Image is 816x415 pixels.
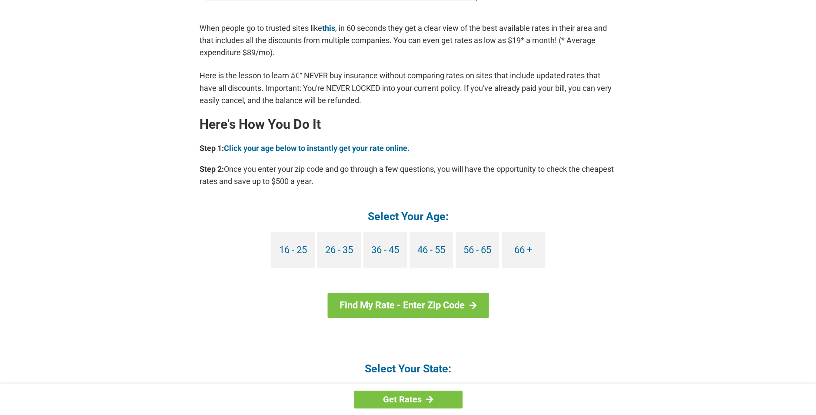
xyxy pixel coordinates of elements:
a: Get Rates [354,391,463,408]
b: Step 1: [200,144,224,153]
a: 16 - 25 [271,232,315,268]
p: Here is the lesson to learn â€“ NEVER buy insurance without comparing rates on sites that include... [200,70,617,106]
h4: Select Your State: [200,361,617,376]
a: 56 - 65 [456,232,499,268]
a: Click your age below to instantly get your rate online. [224,144,410,153]
h2: Here's How You Do It [200,117,617,131]
a: this [322,23,335,33]
a: 46 - 55 [410,232,453,268]
a: 66 + [502,232,545,268]
a: 26 - 35 [317,232,361,268]
p: When people go to trusted sites like , in 60 seconds they get a clear view of the best available ... [200,22,617,59]
a: 36 - 45 [363,232,407,268]
h4: Select Your Age: [200,209,617,224]
b: Step 2: [200,164,224,174]
a: Find My Rate - Enter Zip Code [327,293,489,318]
p: Once you enter your zip code and go through a few questions, you will have the opportunity to che... [200,163,617,187]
